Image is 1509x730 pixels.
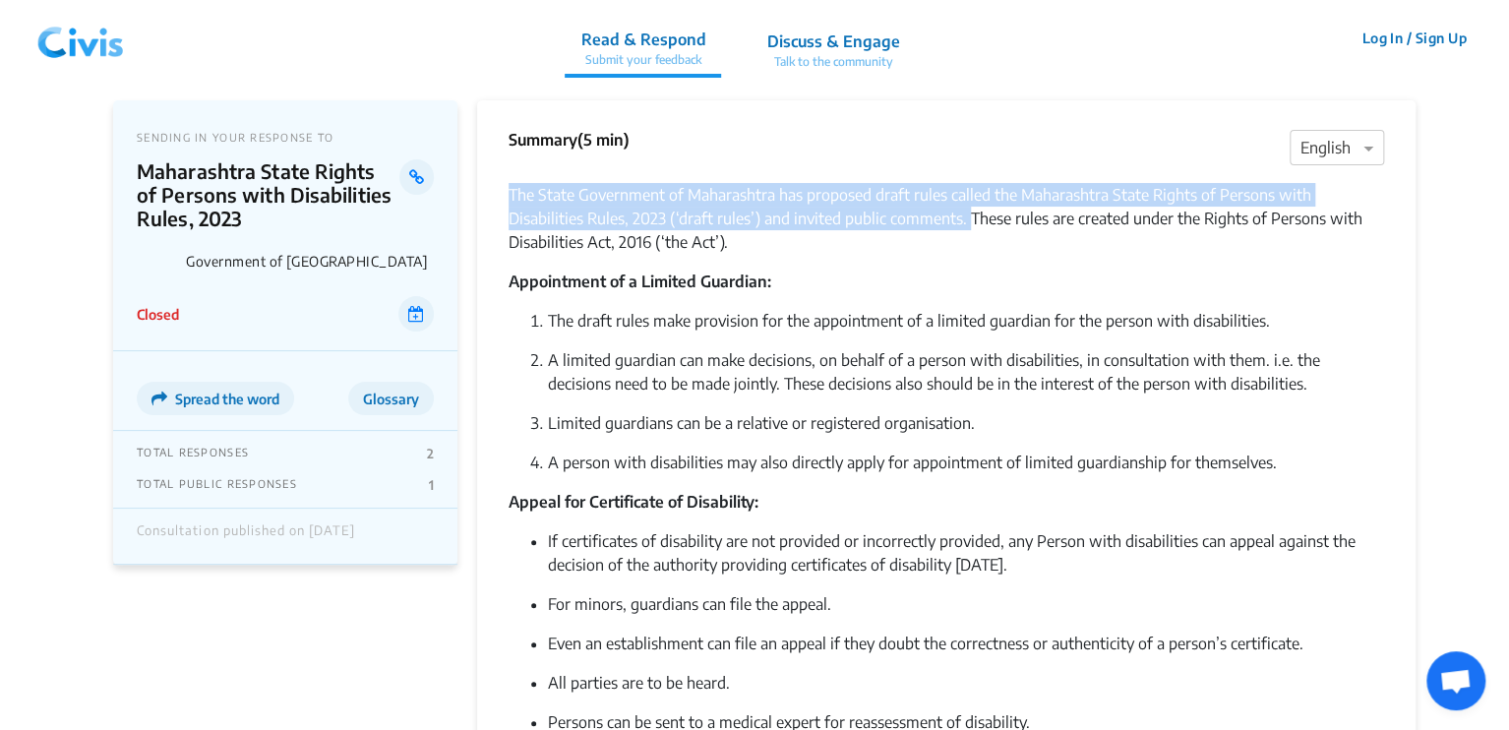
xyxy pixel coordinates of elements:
p: All parties are to be heard. [548,671,1384,695]
p: A person with disabilities may also directly apply for appointment of limited guardianship for th... [548,451,1384,474]
button: Spread the word [137,382,294,415]
p: Government of [GEOGRAPHIC_DATA] [186,253,434,270]
img: navlogo.png [30,9,132,68]
p: For minors, guardians can file the appeal. [548,592,1384,616]
p: Limited guardians can be a relative or registered organisation. [548,411,1384,435]
p: Talk to the community [766,53,899,71]
p: TOTAL PUBLIC RESPONSES [137,477,297,493]
p: 2 [427,446,434,461]
b: Appeal for Certificate of Disability: [509,492,758,512]
p: The State Government of Maharashtra has proposed draft rules called the Maharashtra State Rights ... [509,183,1384,254]
span: (5 min) [577,130,630,150]
p: If certificates of disability are not provided or incorrectly provided, any Person with disabilit... [548,529,1384,577]
img: Government of Maharashtra logo [137,240,178,281]
b: Appointment of a Limited Guardian: [509,272,771,291]
p: 1 [429,477,434,493]
p: Submit your feedback [580,51,705,69]
p: Closed [137,304,179,325]
p: The draft rules make provision for the appointment of a limited guardian for the person with disa... [548,309,1384,333]
div: Open chat [1426,651,1485,710]
p: SENDING IN YOUR RESPONSE TO [137,131,434,144]
button: Log In / Sign Up [1349,23,1479,53]
p: Discuss & Engage [766,30,899,53]
div: Consultation published on [DATE] [137,523,355,549]
p: Read & Respond [580,28,705,51]
p: TOTAL RESPONSES [137,446,249,461]
p: A limited guardian can make decisions, on behalf of a person with disabilities, in consultation w... [548,348,1384,395]
p: Maharashtra State Rights of Persons with Disabilities Rules, 2023 [137,159,399,230]
p: Even an establishment can file an appeal if they doubt the correctness or authenticity of a perso... [548,632,1384,655]
span: Glossary [363,391,419,407]
p: Summary [509,128,630,152]
span: Spread the word [175,391,279,407]
button: Glossary [348,382,434,415]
